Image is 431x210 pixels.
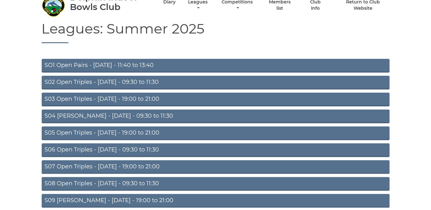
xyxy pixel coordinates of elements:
[42,59,390,73] a: SO1 Open Pairs - [DATE] - 11:40 to 13:40
[42,76,390,90] a: S02 Open Triples - [DATE] - 09:30 to 11:30
[42,110,390,123] a: S04 [PERSON_NAME] - [DATE] - 09:30 to 11:30
[42,160,390,174] a: S07 Open Triples - [DATE] - 19:00 to 21:00
[42,93,390,106] a: S03 Open Triples - [DATE] - 19:00 to 21:00
[42,126,390,140] a: S05 Open Triples - [DATE] - 19:00 to 21:00
[42,177,390,191] a: S08 Open Triples - [DATE] - 09:30 to 11:30
[42,21,390,43] h1: Leagues: Summer 2025
[42,194,390,208] a: S09 [PERSON_NAME] - [DATE] - 19:00 to 21:00
[42,143,390,157] a: S06 Open Triples - [DATE] - 09:30 to 11:30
